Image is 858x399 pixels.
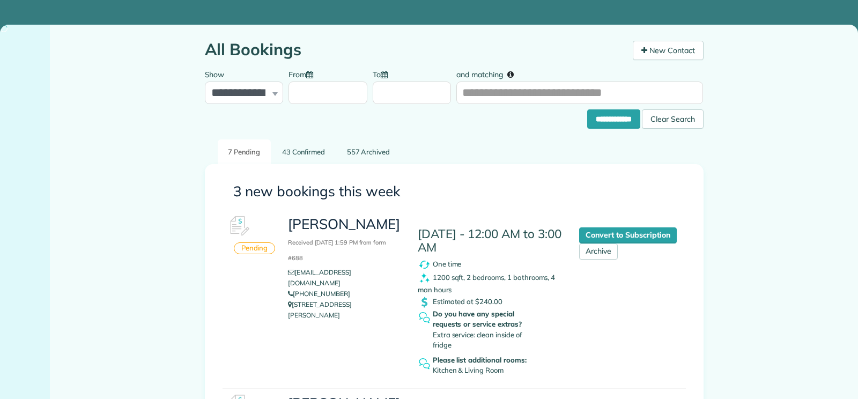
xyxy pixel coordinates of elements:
a: 7 Pending [218,139,271,165]
h3: 3 new bookings this week [233,184,675,199]
a: Clear Search [642,111,704,120]
img: Booking #614733 [223,210,255,242]
span: Estimated at $240.00 [433,297,502,305]
h3: [PERSON_NAME] [288,217,401,263]
a: Convert to Subscription [579,227,676,243]
strong: Please list additional rooms: [433,355,541,366]
span: Extra service: clean inside of fridge [433,330,522,350]
small: Received [DATE] 1:59 PM from form #688 [288,239,386,262]
img: recurrence_symbol_icon-7cc721a9f4fb8f7b0289d3d97f09a2e367b638918f1a67e51b1e7d8abe5fb8d8.png [418,258,431,271]
img: question_symbol_icon-fa7b350da2b2fea416cef77984ae4cf4944ea5ab9e3d5925827a5d6b7129d3f6.png [418,357,431,371]
img: question_symbol_icon-fa7b350da2b2fea416cef77984ae4cf4944ea5ab9e3d5925827a5d6b7129d3f6.png [418,311,431,324]
a: 557 Archived [336,139,400,165]
span: 1200 sqft, 2 bedrooms, 1 bathrooms, 4 man hours [418,273,556,294]
span: One time [433,260,462,268]
strong: Do you have any special requests or service extras? [433,309,541,330]
img: clean_symbol_icon-dd072f8366c07ea3eb8378bb991ecd12595f4b76d916a6f83395f9468ae6ecae.png [418,271,431,285]
label: To [373,64,393,84]
h4: [DATE] - 12:00 AM to 3:00 AM [418,227,564,254]
h1: All Bookings [205,41,625,58]
label: From [289,64,319,84]
a: [PHONE_NUMBER] [288,290,350,298]
p: [STREET_ADDRESS][PERSON_NAME] [288,299,401,321]
a: Archive [579,243,618,260]
img: dollar_symbol_icon-bd8a6898b2649ec353a9eba708ae97d8d7348bddd7d2aed9b7e4bf5abd9f4af5.png [418,295,431,309]
div: Pending [234,242,276,255]
a: New Contact [633,41,704,60]
a: [EMAIL_ADDRESS][DOMAIN_NAME] [288,268,351,287]
a: 43 Confirmed [272,139,336,165]
label: and matching [456,64,521,84]
span: Kitchen & Living Room [433,366,504,374]
div: Clear Search [642,109,704,129]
